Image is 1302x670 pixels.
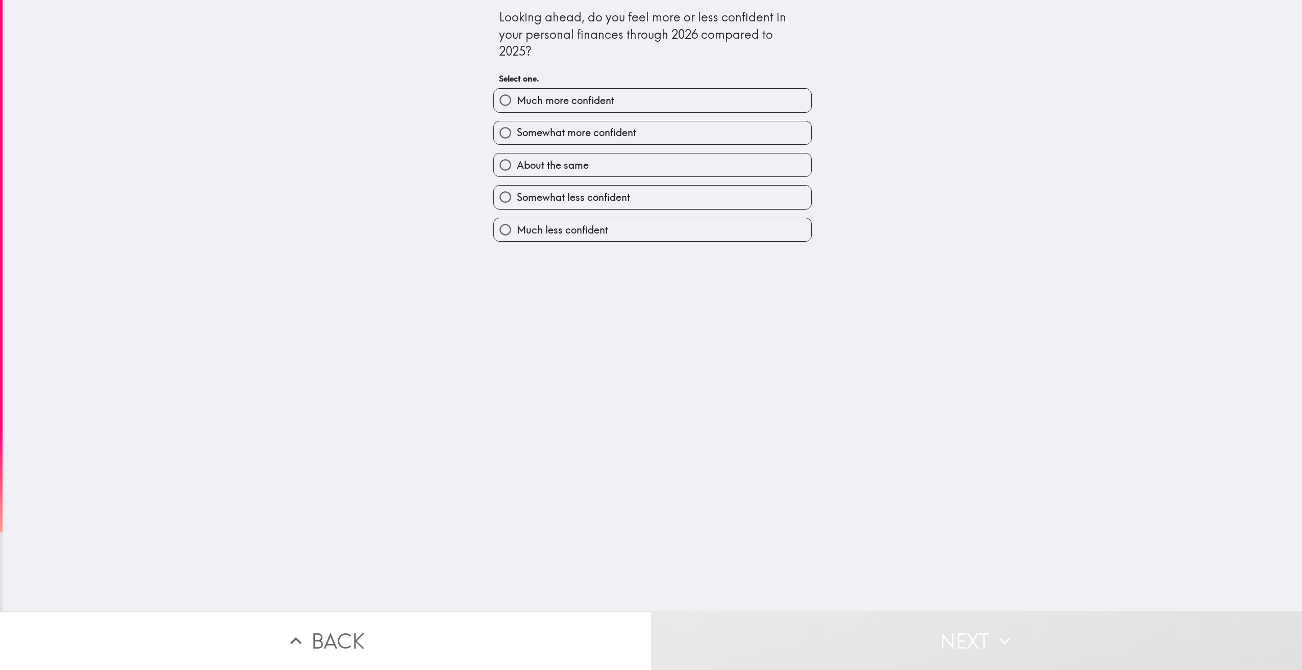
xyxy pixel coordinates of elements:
[494,186,811,209] button: Somewhat less confident
[494,153,811,176] button: About the same
[651,611,1302,670] button: Next
[517,223,608,237] span: Much less confident
[517,125,636,140] span: Somewhat more confident
[517,93,614,108] span: Much more confident
[494,121,811,144] button: Somewhat more confident
[499,73,806,84] h6: Select one.
[517,190,630,204] span: Somewhat less confident
[494,89,811,112] button: Much more confident
[517,158,589,172] span: About the same
[499,9,806,60] div: Looking ahead, do you feel more or less confident in your personal finances through 2026 compared...
[494,218,811,241] button: Much less confident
